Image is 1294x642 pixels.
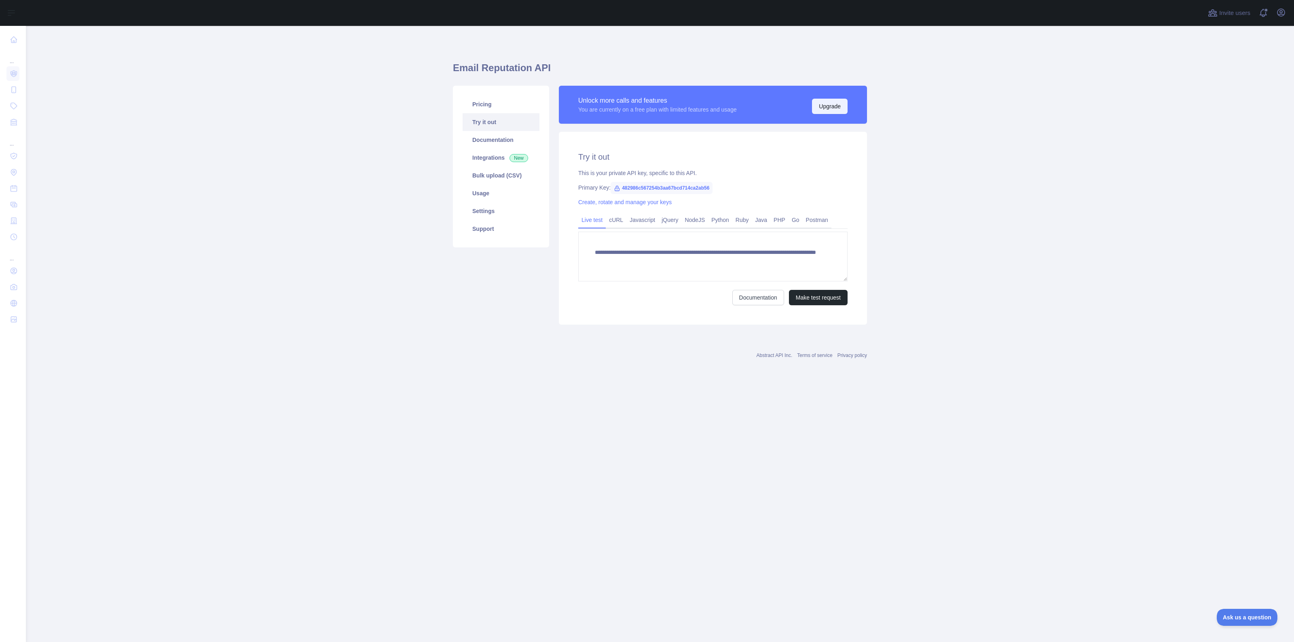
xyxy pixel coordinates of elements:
a: Ruby [732,213,752,226]
a: Java [752,213,771,226]
a: Privacy policy [837,353,867,358]
div: ... [6,49,19,65]
a: Try it out [463,113,539,131]
a: Live test [578,213,606,226]
span: New [510,154,528,162]
div: This is your private API key, specific to this API. [578,169,848,177]
a: Documentation [732,290,784,305]
a: PHP [770,213,789,226]
a: Documentation [463,131,539,149]
a: Pricing [463,95,539,113]
a: NodeJS [681,213,708,226]
div: Unlock more calls and features [578,96,737,106]
div: Primary Key: [578,184,848,192]
button: Invite users [1206,6,1252,19]
span: 482986c567254b3aa67bcd714ca2ab56 [611,182,713,194]
a: Python [708,213,732,226]
a: Abstract API Inc. [757,353,793,358]
div: ... [6,131,19,147]
iframe: Toggle Customer Support [1217,609,1278,626]
a: Integrations New [463,149,539,167]
a: cURL [606,213,626,226]
span: Invite users [1219,8,1250,18]
a: Terms of service [797,353,832,358]
a: Javascript [626,213,658,226]
a: Settings [463,202,539,220]
button: Make test request [789,290,848,305]
a: Postman [803,213,831,226]
h1: Email Reputation API [453,61,867,81]
h2: Try it out [578,151,848,163]
a: Create, rotate and manage your keys [578,199,672,205]
a: jQuery [658,213,681,226]
a: Go [789,213,803,226]
div: ... [6,246,19,262]
button: Upgrade [812,99,848,114]
a: Usage [463,184,539,202]
div: You are currently on a free plan with limited features and usage [578,106,737,114]
a: Bulk upload (CSV) [463,167,539,184]
a: Support [463,220,539,238]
